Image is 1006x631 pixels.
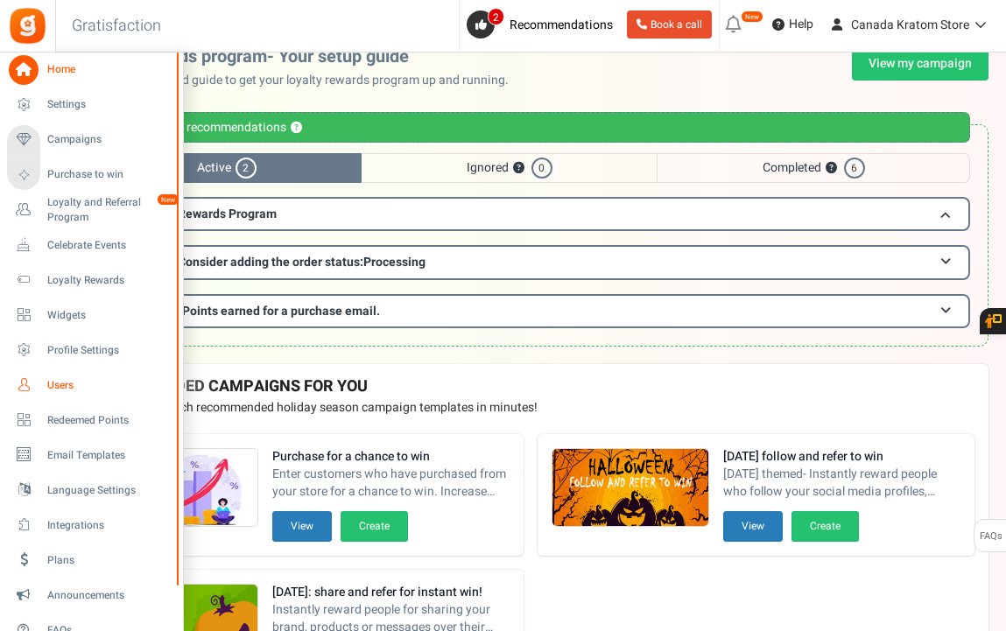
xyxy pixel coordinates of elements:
[362,153,657,183] span: Ignored
[7,195,175,225] a: Loyalty and Referral Program New
[784,16,813,33] span: Help
[53,9,180,44] h3: Gratisfaction
[272,466,510,501] span: Enter customers who have purchased from your store for a chance to win. Increase sales and AOV.
[47,483,170,498] span: Language Settings
[134,205,277,223] span: Loyalty Rewards Program
[47,132,170,147] span: Campaigns
[852,47,988,81] a: View my campaign
[47,588,170,603] span: Announcements
[7,510,175,540] a: Integrations
[47,413,170,428] span: Redeemed Points
[47,167,170,182] span: Purchase to win
[7,580,175,610] a: Announcements
[47,378,170,393] span: Users
[272,511,332,542] button: View
[723,466,960,501] span: [DATE] themed- Instantly reward people who follow your social media profiles, subscribe to your n...
[467,11,620,39] a: 2 Recommendations
[7,545,175,575] a: Plans
[531,158,552,179] span: 0
[341,511,408,542] button: Create
[91,153,362,183] span: Active
[723,448,960,466] strong: [DATE] follow and refer to win
[765,11,820,39] a: Help
[47,273,170,288] span: Loyalty Rewards
[7,300,175,330] a: Widgets
[47,518,170,533] span: Integrations
[236,158,257,179] span: 2
[510,16,613,34] span: Recommendations
[844,158,865,179] span: 6
[7,475,175,505] a: Language Settings
[979,520,1002,553] span: FAQs
[47,238,170,253] span: Celebrate Events
[47,195,175,225] span: Loyalty and Referral Program
[47,553,170,568] span: Plans
[7,265,175,295] a: Loyalty Rewards
[851,16,969,34] span: Canada Kratom Store
[134,302,380,320] span: Turn on: Points earned for a purchase email.
[47,343,170,358] span: Profile Settings
[7,440,175,470] a: Email Templates
[47,308,170,323] span: Widgets
[363,253,426,271] span: Processing
[7,230,175,260] a: Celebrate Events
[552,449,708,528] img: Recommended Campaigns
[157,193,179,206] em: New
[272,584,510,601] strong: [DATE]: share and refer for instant win!
[7,405,175,435] a: Redeemed Points
[7,370,175,400] a: Users
[47,62,170,77] span: Home
[7,55,175,85] a: Home
[7,90,175,120] a: Settings
[291,123,302,134] button: ?
[791,511,859,542] button: Create
[513,163,524,174] button: ?
[47,97,170,112] span: Settings
[7,335,175,365] a: Profile Settings
[7,125,175,155] a: Campaigns
[723,511,783,542] button: View
[73,72,523,89] p: Use this personalized guide to get your loyalty rewards program up and running.
[87,378,974,396] h4: RECOMMENDED CAMPAIGNS FOR YOU
[272,448,510,466] strong: Purchase for a chance to win
[91,112,970,143] div: Personalized recommendations
[178,253,426,271] span: Consider adding the order status:
[627,11,712,39] a: Book a call
[488,8,504,25] span: 2
[47,448,170,463] span: Email Templates
[87,399,974,417] p: Preview and launch recommended holiday season campaign templates in minutes!
[826,163,837,174] button: ?
[8,6,47,46] img: Gratisfaction
[73,47,523,67] h2: Loyalty rewards program- Your setup guide
[741,11,763,23] em: New
[7,160,175,190] a: Purchase to win
[657,153,970,183] span: Completed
